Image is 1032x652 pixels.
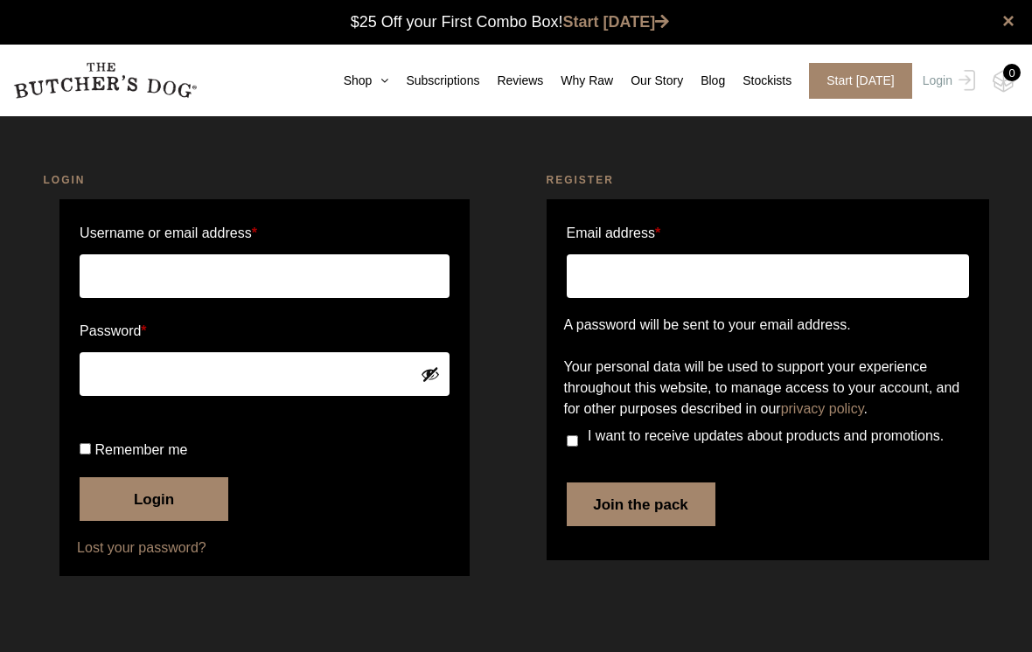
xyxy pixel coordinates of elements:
[993,70,1015,93] img: TBD_Cart-Empty.png
[725,72,791,90] a: Stockists
[77,538,452,558] a: Lost your password?
[588,428,944,443] span: I want to receive updates about products and promotions.
[683,72,725,90] a: Blog
[543,72,613,90] a: Why Raw
[613,72,683,90] a: Our Story
[567,435,578,447] input: I want to receive updates about products and promotions.
[80,443,91,454] input: Remember me
[781,401,864,416] a: privacy policy
[791,63,918,99] a: Start [DATE]
[80,477,228,521] button: Login
[421,364,440,384] button: Show password
[80,317,450,345] label: Password
[567,482,715,526] button: Join the pack
[563,13,670,31] a: Start [DATE]
[809,63,912,99] span: Start [DATE]
[564,315,972,336] p: A password will be sent to your email address.
[95,442,188,457] span: Remember me
[547,171,989,189] h2: Register
[479,72,543,90] a: Reviews
[1003,64,1021,81] div: 0
[1002,10,1015,31] a: close
[918,63,975,99] a: Login
[388,72,479,90] a: Subscriptions
[564,357,972,420] p: Your personal data will be used to support your experience throughout this website, to manage acc...
[44,171,486,189] h2: Login
[326,72,389,90] a: Shop
[567,219,661,247] label: Email address
[80,219,450,247] label: Username or email address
